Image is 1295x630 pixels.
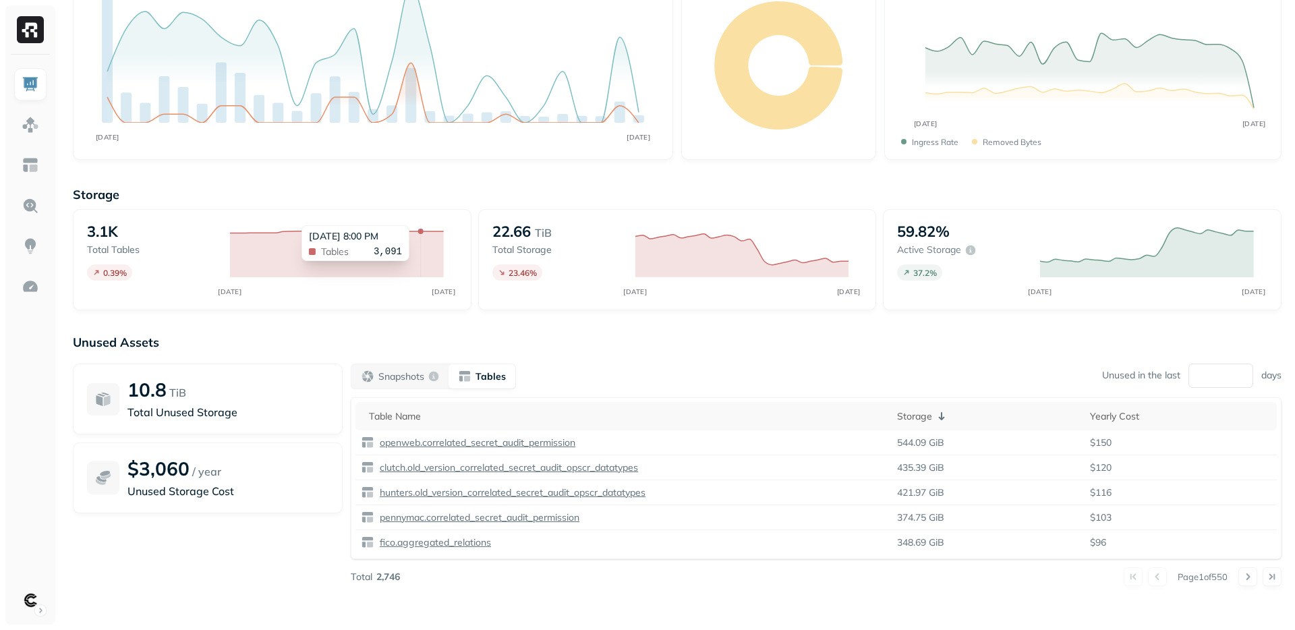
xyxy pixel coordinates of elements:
[897,461,944,474] p: 435.39 GiB
[22,116,39,134] img: Assets
[22,278,39,295] img: Optimization
[369,410,886,423] div: Table Name
[1102,369,1180,382] p: Unused in the last
[1178,571,1228,583] p: Page 1 of 550
[1261,369,1282,382] p: days
[127,483,328,499] p: Unused Storage Cost
[913,119,937,128] tspan: [DATE]
[192,463,221,480] p: / year
[1090,461,1271,474] p: $120
[897,536,944,549] p: 348.69 GiB
[1242,119,1265,128] tspan: [DATE]
[361,511,374,524] img: table
[22,76,39,93] img: Dashboard
[21,591,40,610] img: Clutch
[535,225,552,241] p: TiB
[361,536,374,549] img: table
[87,222,118,241] p: 3.1K
[103,268,127,278] p: 0.39 %
[377,486,645,499] p: hunters.old_version_correlated_secret_audit_opscr_datatypes
[361,486,374,499] img: table
[897,486,944,499] p: 421.97 GiB
[627,133,650,142] tspan: [DATE]
[897,436,944,449] p: 544.09 GiB
[127,404,328,420] p: Total Unused Storage
[897,408,1078,424] div: Storage
[983,137,1041,147] p: Removed bytes
[374,461,638,474] a: clutch.old_version_correlated_secret_audit_opscr_datatypes
[22,237,39,255] img: Insights
[897,222,950,241] p: 59.82%
[73,187,1282,202] p: Storage
[432,287,455,295] tspan: [DATE]
[169,384,186,401] p: TiB
[127,457,190,480] p: $3,060
[1090,436,1271,449] p: $150
[492,222,531,241] p: 22.66
[837,287,861,295] tspan: [DATE]
[374,511,579,524] a: pennymac.correlated_secret_audit_permission
[17,16,44,43] img: Ryft
[376,571,400,583] p: 2,746
[73,335,1282,350] p: Unused Assets
[377,511,579,524] p: pennymac.correlated_secret_audit_permission
[22,197,39,214] img: Query Explorer
[361,436,374,449] img: table
[377,436,575,449] p: openweb.correlated_secret_audit_permission
[361,461,374,474] img: table
[87,244,217,256] p: Total tables
[509,268,537,278] p: 23.46 %
[1090,536,1271,549] p: $96
[897,511,944,524] p: 374.75 GiB
[374,536,491,549] a: fico.aggregated_relations
[374,486,645,499] a: hunters.old_version_correlated_secret_audit_opscr_datatypes
[1029,287,1052,295] tspan: [DATE]
[219,287,242,295] tspan: [DATE]
[377,461,638,474] p: clutch.old_version_correlated_secret_audit_opscr_datatypes
[912,137,958,147] p: Ingress Rate
[492,244,622,256] p: Total storage
[623,287,647,295] tspan: [DATE]
[1090,410,1271,423] div: Yearly Cost
[96,133,119,142] tspan: [DATE]
[913,268,937,278] p: 37.2 %
[1242,287,1266,295] tspan: [DATE]
[22,156,39,174] img: Asset Explorer
[351,571,372,583] p: Total
[127,378,167,401] p: 10.8
[897,244,961,256] p: Active storage
[377,536,491,549] p: fico.aggregated_relations
[1090,511,1271,524] p: $103
[374,436,575,449] a: openweb.correlated_secret_audit_permission
[378,370,424,383] p: Snapshots
[1090,486,1271,499] p: $116
[476,370,506,383] p: Tables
